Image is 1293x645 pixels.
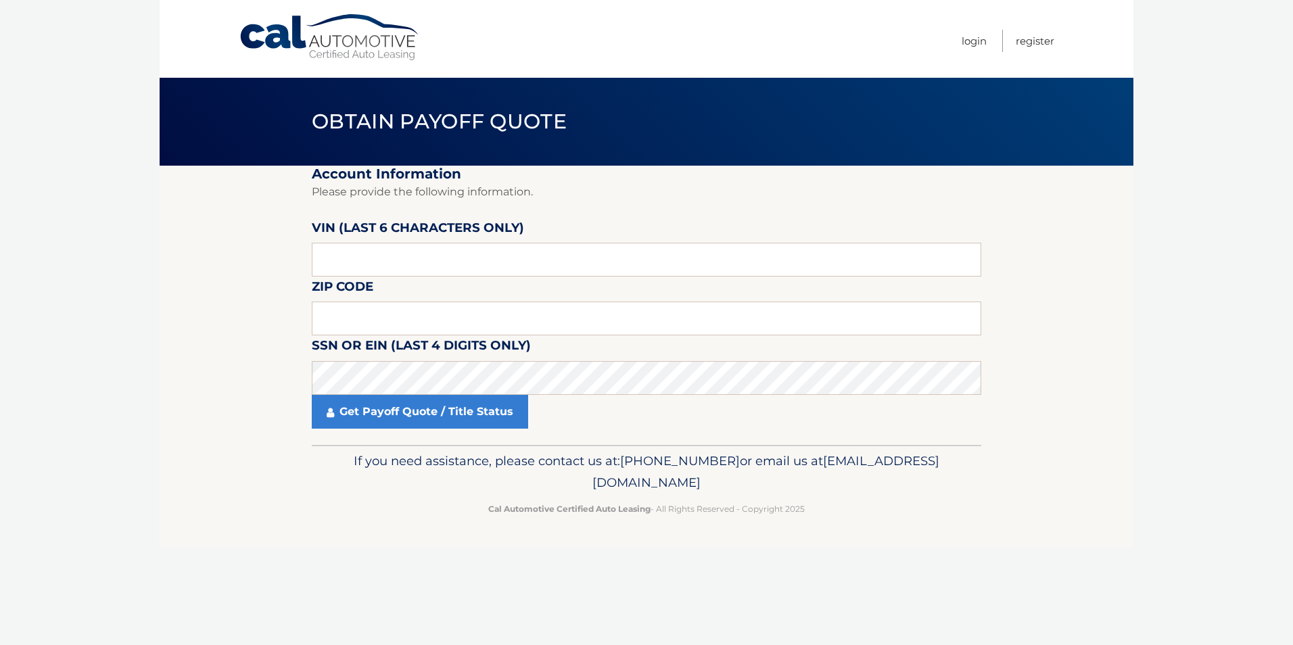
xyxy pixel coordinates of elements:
span: [PHONE_NUMBER] [620,453,740,469]
p: Please provide the following information. [312,183,981,201]
a: Login [962,30,987,52]
p: - All Rights Reserved - Copyright 2025 [321,502,972,516]
strong: Cal Automotive Certified Auto Leasing [488,504,651,514]
label: Zip Code [312,277,373,302]
a: Register [1016,30,1054,52]
h2: Account Information [312,166,981,183]
label: VIN (last 6 characters only) [312,218,524,243]
label: SSN or EIN (last 4 digits only) [312,335,531,360]
a: Get Payoff Quote / Title Status [312,395,528,429]
span: Obtain Payoff Quote [312,109,567,134]
p: If you need assistance, please contact us at: or email us at [321,450,972,494]
a: Cal Automotive [239,14,421,62]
